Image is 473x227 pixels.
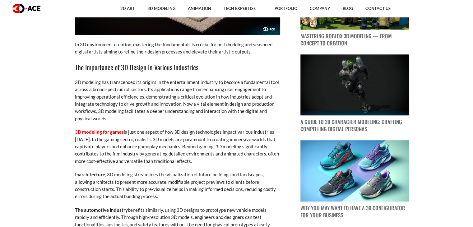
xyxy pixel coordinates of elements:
[79,172,105,177] strong: architecture
[75,41,280,56] p: In 3D environment creation, mastering the fundamentals is crucial for both budding and seasoned d...
[300,140,409,202] img: blog post image
[75,129,124,135] a: 3D modeling for games
[75,62,280,72] h3: The Importance of 3D Design in Various Industries
[300,205,409,219] p: Why You May Want to Have a 3D Configurator for Your Business
[300,140,409,219] a: blog post image Why You May Want to Have a 3D Configurator for Your Business
[75,207,128,213] strong: The automotive industry
[12,4,40,13] img: logo dark
[300,54,409,133] a: blog post image A Guide to 3D Character Modeling: Crafting Compelling Digital Personas
[300,54,409,116] img: blog post image
[75,79,280,122] p: 3D modeling has transcended its origins in the entertainment industry to become a fundamental too...
[300,118,409,133] p: A Guide to 3D Character Modeling: Crafting Compelling Digital Personas
[75,171,280,200] p: In , 3D modeling streamlines the visualization of future buildings and landscapes, allowing archi...
[75,128,280,165] p: is just one aspect of how 3D design technologies impact various industries [DATE]. In the gaming ...
[300,33,409,47] p: Mastering Roblox 3D Modeling — From Concept to Creation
